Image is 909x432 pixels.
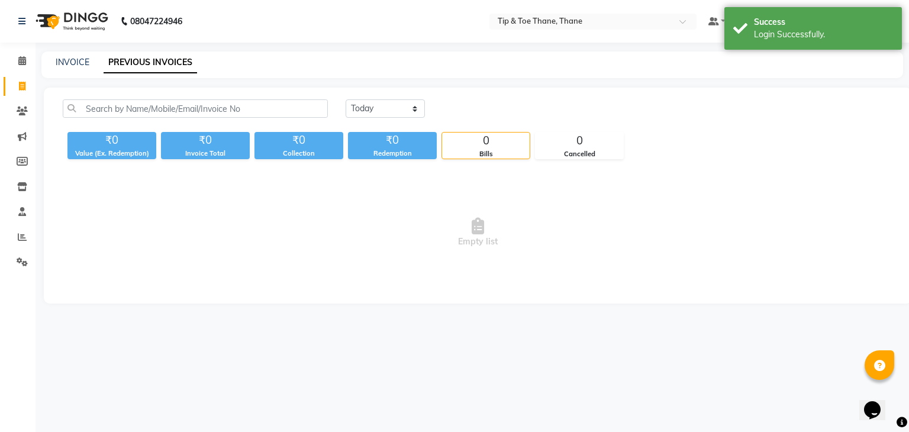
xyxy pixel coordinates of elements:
div: 0 [536,133,623,149]
div: Bills [442,149,530,159]
div: ₹0 [254,132,343,149]
img: logo [30,5,111,38]
iframe: chat widget [859,385,897,420]
input: Search by Name/Mobile/Email/Invoice No [63,99,328,118]
div: ₹0 [348,132,437,149]
div: Value (Ex. Redemption) [67,149,156,159]
div: Cancelled [536,149,623,159]
a: PREVIOUS INVOICES [104,52,197,73]
b: 08047224946 [130,5,182,38]
div: Success [754,16,893,28]
span: Empty list [63,173,893,292]
div: Collection [254,149,343,159]
div: Login Successfully. [754,28,893,41]
a: INVOICE [56,57,89,67]
div: ₹0 [161,132,250,149]
div: Redemption [348,149,437,159]
div: Invoice Total [161,149,250,159]
div: ₹0 [67,132,156,149]
div: 0 [442,133,530,149]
